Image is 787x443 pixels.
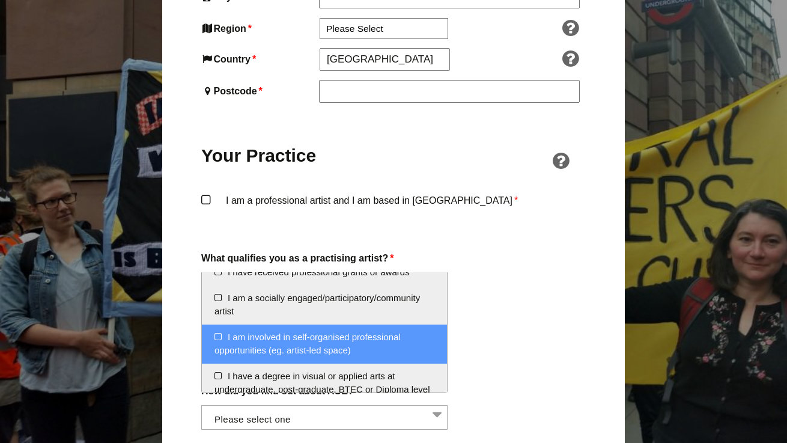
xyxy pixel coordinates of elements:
label: Country [201,51,317,67]
li: I have a degree in visual or applied arts at undergraduate, post-graduate, BTEC or Diploma level [202,364,447,403]
li: I have received professional grants or awards [202,260,447,286]
li: I am involved in self-organised professional opportunities (eg. artist-led space) [202,325,447,364]
li: I am a socially engaged/participatory/community artist [202,286,447,325]
label: I am a professional artist and I am based in [GEOGRAPHIC_DATA] [201,192,586,228]
label: What qualifies you as a practising artist? [201,250,586,266]
h2: Your Practice [201,144,317,167]
label: Postcode [201,83,317,99]
label: Region [201,20,317,37]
